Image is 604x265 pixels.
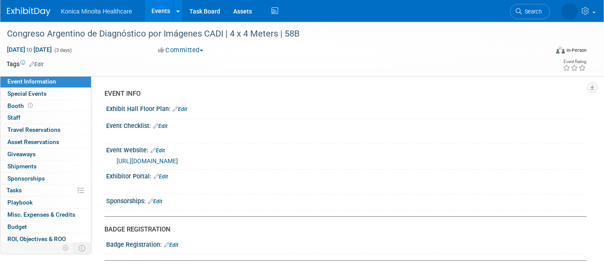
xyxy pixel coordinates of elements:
span: Misc. Expenses & Credits [7,211,75,218]
span: Booth not reserved yet [26,102,34,109]
span: Sponsorships [7,175,45,182]
div: Sponsorships: [106,195,587,206]
td: Personalize Event Tab Strip [58,242,74,254]
span: Special Events [7,90,47,97]
div: Event Checklist: [106,119,587,131]
a: Travel Reservations [0,124,91,136]
img: Format-Inperson.png [556,47,565,54]
a: Edit [151,148,165,154]
span: Asset Reservations [7,138,59,145]
span: Booth [7,102,34,109]
a: [URL][DOMAIN_NAME] [117,158,178,164]
a: Budget [0,221,91,233]
span: Giveaways [7,151,36,158]
a: Edit [153,123,168,129]
div: EVENT INFO [104,89,580,98]
a: Special Events [0,88,91,100]
div: Event Format [501,45,587,58]
div: Event Website: [106,144,587,155]
a: Edit [173,106,187,112]
span: [DATE] [DATE] [7,46,52,54]
a: Edit [148,198,162,205]
span: Playbook [7,199,33,206]
span: Budget [7,223,27,230]
a: Sponsorships [0,173,91,184]
a: Tasks [0,184,91,196]
span: Tasks [7,187,22,194]
a: Misc. Expenses & Credits [0,209,91,221]
img: Annette O'Mahoney [561,3,578,20]
a: Search [510,4,550,19]
span: Staff [7,114,20,121]
span: Search [522,8,542,15]
div: Exhibit Hall Floor Plan: [106,102,587,114]
div: Badge Registration: [106,238,587,249]
span: Event Information [7,78,56,85]
a: Edit [29,61,44,67]
span: Shipments [7,163,37,170]
div: Event Rating [563,60,586,64]
div: Congreso Argentino de Diagnóstico por Imágenes CADI | 4 x 4 Meters | 58B [4,26,537,42]
td: Toggle Event Tabs [74,242,91,254]
a: ROI, Objectives & ROO [0,233,91,245]
span: (3 days) [54,47,72,53]
div: Exhibitor Portal: [106,170,587,181]
div: BADGE REGISTRATION [104,225,580,234]
a: Staff [0,112,91,124]
span: ROI, Objectives & ROO [7,235,66,242]
img: ExhibitDay [7,7,50,16]
div: In-Person [566,47,587,54]
button: Committed [155,46,207,55]
span: Konica Minolta Healthcare [61,8,132,15]
a: Playbook [0,197,91,208]
span: Travel Reservations [7,126,60,133]
a: Edit [154,174,168,180]
a: Event Information [0,76,91,87]
span: to [25,46,34,53]
a: Shipments [0,161,91,172]
a: Asset Reservations [0,136,91,148]
a: Edit [164,242,178,248]
td: Tags [7,60,44,68]
a: Booth [0,100,91,112]
a: Giveaways [0,148,91,160]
